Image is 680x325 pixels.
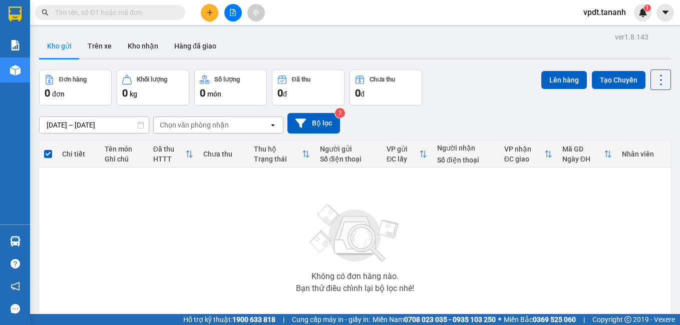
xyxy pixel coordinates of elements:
[638,8,647,17] img: icon-new-feature
[292,314,370,325] span: Cung cấp máy in - giấy in:
[120,34,166,58] button: Kho nhận
[62,150,95,158] div: Chi tiết
[252,9,259,16] span: aim
[504,314,576,325] span: Miền Bắc
[592,71,645,89] button: Tạo Chuyến
[148,141,199,167] th: Toggle SortBy
[583,314,585,325] span: |
[320,155,377,163] div: Số điện thoại
[277,87,283,99] span: 0
[153,155,186,163] div: HTTT
[11,281,20,291] span: notification
[287,113,340,133] button: Bộ lọc
[498,317,501,321] span: ⚪️
[105,155,143,163] div: Ghi chú
[382,141,432,167] th: Toggle SortBy
[137,76,167,83] div: Khối lượng
[562,155,604,163] div: Ngày ĐH
[214,76,240,83] div: Số lượng
[661,8,670,17] span: caret-down
[9,6,22,21] img: logo-vxr
[122,87,128,99] span: 0
[130,90,137,98] span: kg
[254,145,302,153] div: Thu hộ
[320,145,377,153] div: Người gửi
[166,34,224,58] button: Hàng đã giao
[387,145,419,153] div: VP gửi
[39,34,80,58] button: Kho gửi
[437,156,494,164] div: Số điện thoại
[272,69,345,105] button: Đã thu0đ
[232,315,275,323] strong: 1900 633 818
[615,31,648,42] div: ver 1.8.143
[249,141,315,167] th: Toggle SortBy
[305,198,405,268] img: svg+xml;base64,PHN2ZyBjbGFzcz0ibGlzdC1wbHVnX19zdmciIHhtbG5zPSJodHRwOi8vd3d3LnczLm9yZy8yMDAwL3N2Zy...
[269,121,277,129] svg: open
[45,87,50,99] span: 0
[59,76,87,83] div: Đơn hàng
[40,117,149,133] input: Select a date range.
[160,120,229,130] div: Chọn văn phòng nhận
[311,272,399,280] div: Không có đơn hàng nào.
[335,108,345,118] sup: 2
[153,145,186,153] div: Đã thu
[283,314,284,325] span: |
[296,284,414,292] div: Bạn thử điều chỉnh lại bộ lọc nhé!
[355,87,361,99] span: 0
[55,7,173,18] input: Tìm tên, số ĐT hoặc mã đơn
[541,71,587,89] button: Lên hàng
[504,145,544,153] div: VP nhận
[203,150,244,158] div: Chưa thu
[644,4,651,11] sup: 1
[10,65,21,75] img: warehouse-icon
[11,259,20,268] span: question-circle
[624,316,631,323] span: copyright
[292,76,310,83] div: Đã thu
[42,9,49,16] span: search
[350,69,422,105] button: Chưa thu0đ
[361,90,365,98] span: đ
[247,4,265,21] button: aim
[645,4,649,11] span: 1
[183,314,275,325] span: Hỗ trợ kỹ thuật:
[105,145,143,153] div: Tên món
[206,9,213,16] span: plus
[437,144,494,152] div: Người nhận
[562,145,604,153] div: Mã GD
[622,150,666,158] div: Nhân viên
[404,315,496,323] strong: 0708 023 035 - 0935 103 250
[194,69,267,105] button: Số lượng0món
[207,90,221,98] span: món
[504,155,544,163] div: ĐC giao
[229,9,236,16] span: file-add
[387,155,419,163] div: ĐC lấy
[283,90,287,98] span: đ
[533,315,576,323] strong: 0369 525 060
[254,155,302,163] div: Trạng thái
[499,141,557,167] th: Toggle SortBy
[224,4,242,21] button: file-add
[370,76,395,83] div: Chưa thu
[575,6,634,18] span: vpdt.tananh
[200,87,205,99] span: 0
[201,4,218,21] button: plus
[373,314,496,325] span: Miền Nam
[39,69,112,105] button: Đơn hàng0đơn
[117,69,189,105] button: Khối lượng0kg
[557,141,617,167] th: Toggle SortBy
[11,304,20,313] span: message
[656,4,674,21] button: caret-down
[52,90,65,98] span: đơn
[10,236,21,246] img: warehouse-icon
[10,40,21,50] img: solution-icon
[80,34,120,58] button: Trên xe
